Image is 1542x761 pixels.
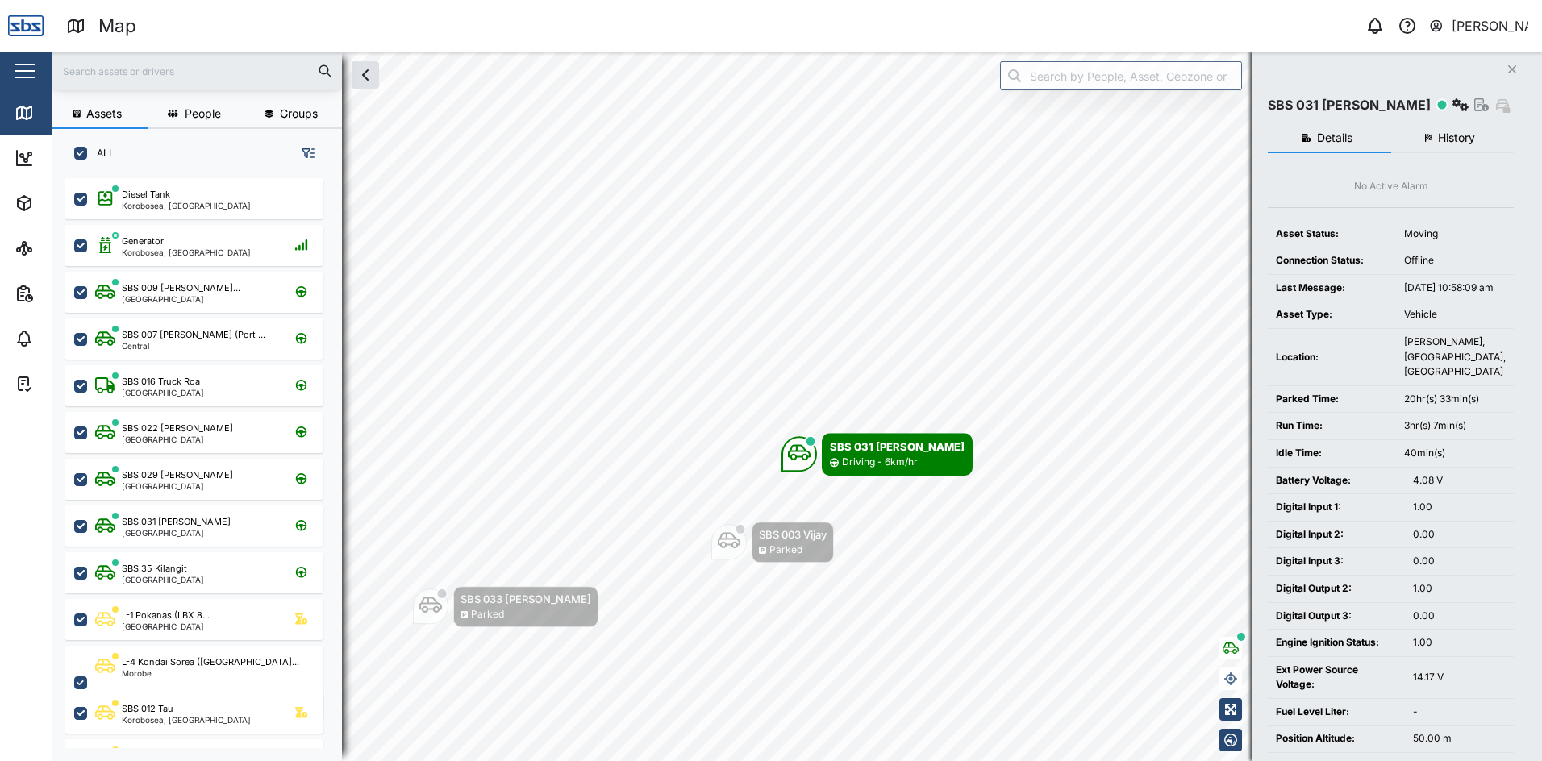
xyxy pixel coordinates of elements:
[1413,635,1506,651] div: 1.00
[1276,473,1397,489] div: Battery Voltage:
[61,59,332,83] input: Search assets or drivers
[1413,731,1506,746] div: 50.00 m
[1413,554,1506,569] div: 0.00
[122,188,170,202] div: Diesel Tank
[1404,307,1506,322] div: Vehicle
[1276,418,1388,434] div: Run Time:
[1404,335,1506,380] div: [PERSON_NAME], [GEOGRAPHIC_DATA], [GEOGRAPHIC_DATA]
[1276,307,1388,322] div: Asset Type:
[122,295,240,303] div: [GEOGRAPHIC_DATA]
[52,52,1542,761] canvas: Map
[1354,179,1428,194] div: No Active Alarm
[1413,500,1506,515] div: 1.00
[122,328,265,342] div: SBS 007 [PERSON_NAME] (Port ...
[122,515,231,529] div: SBS 031 [PERSON_NAME]
[122,529,231,537] div: [GEOGRAPHIC_DATA]
[1276,253,1388,268] div: Connection Status:
[1276,446,1388,461] div: Idle Time:
[122,609,210,622] div: L-1 Pokanas (LBX 8...
[42,194,92,212] div: Assets
[1276,392,1388,407] div: Parked Time:
[1404,392,1506,407] div: 20hr(s) 33min(s)
[122,482,233,490] div: [GEOGRAPHIC_DATA]
[1413,705,1506,720] div: -
[122,435,233,443] div: [GEOGRAPHIC_DATA]
[122,235,164,248] div: Generator
[122,716,251,724] div: Korobosea, [GEOGRAPHIC_DATA]
[1000,61,1242,90] input: Search by People, Asset, Geozone or Place
[42,239,81,257] div: Sites
[1276,527,1397,543] div: Digital Input 2:
[42,104,78,122] div: Map
[122,468,233,482] div: SBS 029 [PERSON_NAME]
[1452,16,1529,36] div: [PERSON_NAME]
[1413,527,1506,543] div: 0.00
[1276,350,1388,365] div: Location:
[842,455,918,470] div: Driving - 6km/hr
[1276,227,1388,242] div: Asset Status:
[1276,663,1397,692] div: Ext Power Source Voltage:
[1404,253,1506,268] div: Offline
[185,108,221,119] span: People
[122,248,251,256] div: Korobosea, [GEOGRAPHIC_DATA]
[42,375,86,393] div: Tasks
[1404,281,1506,296] div: [DATE] 10:58:09 am
[86,108,122,119] span: Assets
[1404,418,1506,434] div: 3hr(s) 7min(s)
[98,12,136,40] div: Map
[280,108,318,119] span: Groups
[65,173,341,748] div: grid
[122,375,200,389] div: SBS 016 Truck Roa
[1276,581,1397,597] div: Digital Output 2:
[122,342,265,350] div: Central
[122,389,204,397] div: [GEOGRAPHIC_DATA]
[1276,554,1397,569] div: Digital Input 3:
[1438,132,1475,143] span: History
[42,149,115,167] div: Dashboard
[122,422,233,435] div: SBS 022 [PERSON_NAME]
[1276,731,1397,746] div: Position Altitude:
[1413,473,1506,489] div: 4.08 V
[769,543,802,558] div: Parked
[1404,227,1506,242] div: Moving
[42,285,97,302] div: Reports
[471,607,504,622] div: Parked
[8,8,44,44] img: Main Logo
[122,669,299,677] div: Morobe
[122,622,210,630] div: [GEOGRAPHIC_DATA]
[42,330,92,347] div: Alarms
[1413,609,1506,624] div: 0.00
[711,522,834,563] div: Map marker
[1276,281,1388,296] div: Last Message:
[1276,500,1397,515] div: Digital Input 1:
[87,147,115,160] label: ALL
[122,702,173,716] div: SBS 012 Tau
[1268,95,1431,115] div: SBS 031 [PERSON_NAME]
[1317,132,1352,143] span: Details
[122,202,251,210] div: Korobosea, [GEOGRAPHIC_DATA]
[461,591,591,607] div: SBS 033 [PERSON_NAME]
[830,439,965,455] div: SBS 031 [PERSON_NAME]
[122,655,299,669] div: L-4 Kondai Sorea ([GEOGRAPHIC_DATA]...
[122,281,240,295] div: SBS 009 [PERSON_NAME]...
[781,433,973,476] div: Map marker
[1404,446,1506,461] div: 40min(s)
[1276,609,1397,624] div: Digital Output 3:
[413,586,598,627] div: Map marker
[1413,670,1506,685] div: 14.17 V
[1276,705,1397,720] div: Fuel Level Liter:
[1276,635,1397,651] div: Engine Ignition Status:
[1428,15,1529,37] button: [PERSON_NAME]
[1413,581,1506,597] div: 1.00
[122,562,187,576] div: SBS 35 Kilangit
[759,526,827,543] div: SBS 003 Vijay
[122,576,204,584] div: [GEOGRAPHIC_DATA]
